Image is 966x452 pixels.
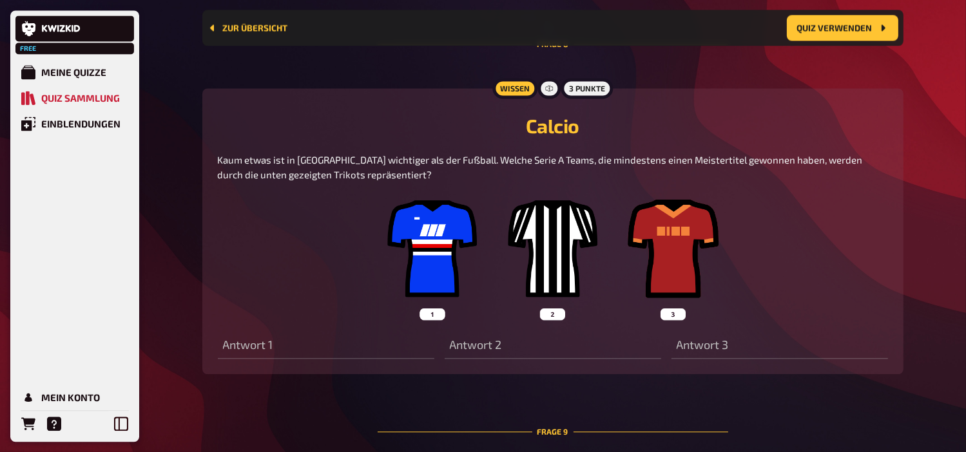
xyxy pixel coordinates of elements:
[561,78,613,99] div: 3 Punkte
[218,114,888,137] h2: Calcio
[671,333,888,359] input: Antwort 3
[787,15,898,41] button: Quiz verwenden
[362,191,744,320] img: image
[41,411,67,437] a: Hilfe
[208,23,288,33] a: Zur Übersicht
[15,384,134,410] a: Mein Konto
[17,44,40,52] span: Free
[41,92,120,104] div: Quiz Sammlung
[218,333,434,359] input: Antwort 1
[41,391,100,403] div: Mein Konto
[218,154,865,180] span: Kaum etwas ist in [GEOGRAPHIC_DATA] wichtiger als der Fußball. Welche Serie A Teams, die mindeste...
[15,85,134,111] a: Quiz Sammlung
[41,66,106,78] div: Meine Quizze
[15,411,41,437] a: Bestellungen
[445,333,661,359] input: Antwort 2
[15,59,134,85] a: Meine Quizze
[378,7,728,80] div: Frage 8
[41,118,121,129] div: Einblendungen
[492,78,537,99] div: Wissen
[15,111,134,137] a: Einblendungen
